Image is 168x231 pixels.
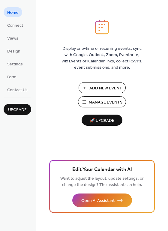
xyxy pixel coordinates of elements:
[72,193,132,207] button: Open AI Assistant
[8,107,27,113] span: Upgrade
[4,20,27,30] a: Connect
[4,59,26,69] a: Settings
[7,74,16,80] span: Form
[7,35,18,42] span: Views
[4,104,31,115] button: Upgrade
[7,48,20,55] span: Design
[7,61,23,67] span: Settings
[95,19,109,34] img: logo_icon.svg
[72,166,132,174] span: Edit Your Calendar with AI
[78,96,126,107] button: Manage Events
[4,72,20,82] a: Form
[60,175,144,189] span: Want to adjust the layout, update settings, or change the design? The assistant can help.
[89,85,122,91] span: Add New Event
[61,46,142,71] span: Display one-time or recurring events, sync with Google, Outlook, Zoom, Eventbrite, Wix Events or ...
[4,85,31,94] a: Contact Us
[81,198,115,204] span: Open AI Assistant
[7,10,19,16] span: Home
[89,99,122,106] span: Manage Events
[7,22,23,29] span: Connect
[82,115,122,126] button: 🚀 Upgrade
[4,33,22,43] a: Views
[85,117,119,125] span: 🚀 Upgrade
[4,7,22,17] a: Home
[7,87,28,93] span: Contact Us
[79,82,126,93] button: Add New Event
[4,46,24,56] a: Design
